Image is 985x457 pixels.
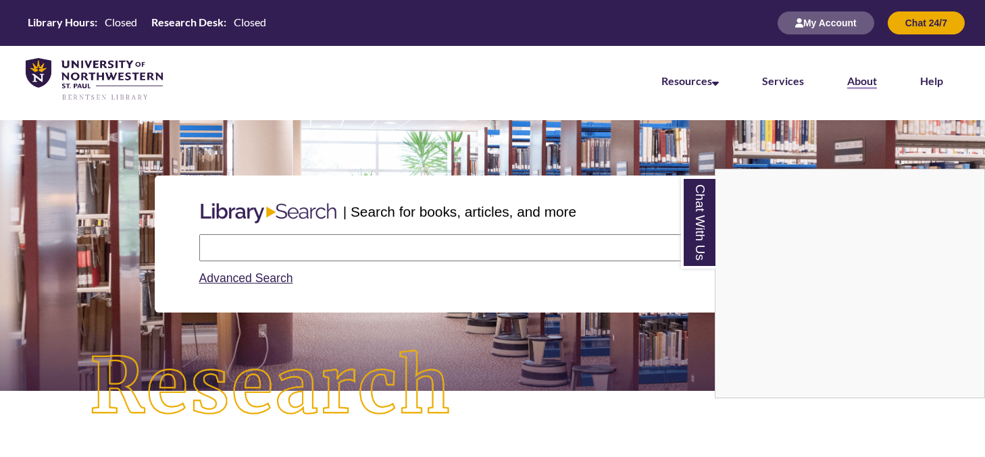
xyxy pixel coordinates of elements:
iframe: Chat Widget [715,169,984,398]
a: Services [762,74,804,87]
a: About [847,74,877,89]
div: Chat With Us [715,169,985,398]
a: Help [920,74,943,87]
a: Resources [661,74,719,87]
img: UNWSP Library Logo [26,58,163,101]
a: Chat With Us [681,176,715,269]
